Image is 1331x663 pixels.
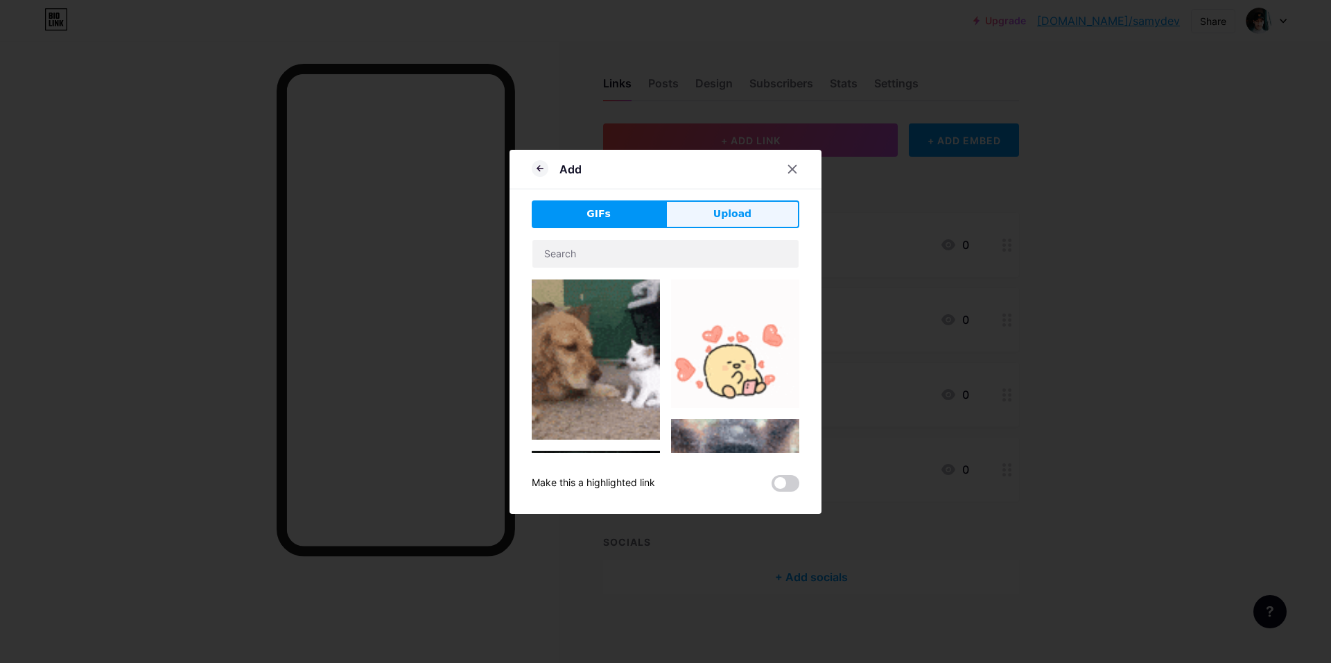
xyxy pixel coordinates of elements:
input: Search [532,240,799,268]
img: Gihpy [671,419,799,547]
img: Gihpy [532,451,660,579]
button: Upload [665,200,799,228]
div: Make this a highlighted link [532,475,655,492]
div: Add [559,161,582,178]
span: Upload [713,207,751,221]
img: Gihpy [532,279,660,440]
span: GIFs [586,207,611,221]
img: Gihpy [671,279,799,408]
button: GIFs [532,200,665,228]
